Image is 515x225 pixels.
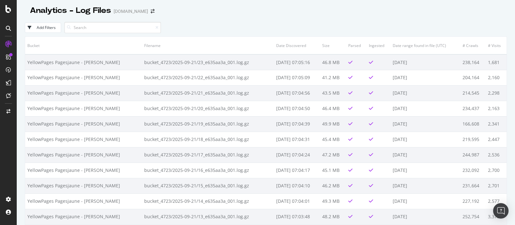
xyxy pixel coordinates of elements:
[274,70,320,85] td: [DATE] 07:05:09
[25,193,142,209] td: YellowPages Pagesjaune - [PERSON_NAME]
[493,203,509,219] div: Open Intercom Messenger
[486,85,507,101] td: 2,298
[142,193,274,209] td: bucket_4723/2025-09-21/14_e635aa3a_001.log.gz
[320,209,346,224] td: 48.2 MB
[460,193,486,209] td: 227,192
[142,116,274,132] td: bucket_4723/2025-09-21/19_e635aa3a_001.log.gz
[274,163,320,178] td: [DATE] 07:04:17
[460,209,486,224] td: 252,754
[320,85,346,101] td: 43.5 MB
[390,147,460,163] td: [DATE]
[25,23,61,33] button: Add Filters
[486,54,507,70] td: 1,681
[390,163,460,178] td: [DATE]
[390,178,460,193] td: [DATE]
[460,70,486,85] td: 204,164
[274,147,320,163] td: [DATE] 07:04:24
[320,116,346,132] td: 49.9 MB
[486,163,507,178] td: 2,700
[486,178,507,193] td: 2,701
[274,37,320,54] th: Date Discovered
[142,85,274,101] td: bucket_4723/2025-09-21/21_e635aa3a_001.log.gz
[320,193,346,209] td: 49.3 MB
[320,163,346,178] td: 45.1 MB
[486,132,507,147] td: 2,447
[25,178,142,193] td: YellowPages Pagesjaune - [PERSON_NAME]
[486,101,507,116] td: 2,163
[320,178,346,193] td: 46.2 MB
[25,147,142,163] td: YellowPages Pagesjaune - [PERSON_NAME]
[346,37,367,54] th: Parsed
[274,209,320,224] td: [DATE] 07:03:48
[320,147,346,163] td: 47.2 MB
[30,5,111,16] div: Analytics - Log Files
[390,116,460,132] td: [DATE]
[25,37,142,54] th: Bucket
[142,178,274,193] td: bucket_4723/2025-09-21/15_e635aa3a_001.log.gz
[320,37,346,54] th: Size
[114,8,148,14] div: [DOMAIN_NAME]
[486,209,507,224] td: 3,378
[460,132,486,147] td: 219,595
[37,25,56,30] div: Add Filters
[64,22,161,33] input: Search
[390,209,460,224] td: [DATE]
[460,85,486,101] td: 214,545
[460,178,486,193] td: 231,664
[486,116,507,132] td: 2,341
[142,209,274,224] td: bucket_4723/2025-09-21/13_e635aa3a_001.log.gz
[390,54,460,70] td: [DATE]
[460,163,486,178] td: 232,092
[142,101,274,116] td: bucket_4723/2025-09-21/20_e635aa3a_001.log.gz
[460,147,486,163] td: 244,987
[460,37,486,54] th: # Crawls
[486,147,507,163] td: 2,536
[390,193,460,209] td: [DATE]
[320,132,346,147] td: 45.4 MB
[151,9,154,14] div: arrow-right-arrow-left
[274,132,320,147] td: [DATE] 07:04:31
[142,147,274,163] td: bucket_4723/2025-09-21/17_e635aa3a_001.log.gz
[25,163,142,178] td: YellowPages Pagesjaune - [PERSON_NAME]
[390,85,460,101] td: [DATE]
[486,70,507,85] td: 2,160
[390,101,460,116] td: [DATE]
[274,178,320,193] td: [DATE] 07:04:10
[25,85,142,101] td: YellowPages Pagesjaune - [PERSON_NAME]
[390,37,460,54] th: Date range found in file (UTC)
[142,37,274,54] th: Filename
[390,70,460,85] td: [DATE]
[25,132,142,147] td: YellowPages Pagesjaune - [PERSON_NAME]
[274,54,320,70] td: [DATE] 07:05:16
[460,54,486,70] td: 238,164
[390,132,460,147] td: [DATE]
[460,116,486,132] td: 166,608
[274,101,320,116] td: [DATE] 07:04:50
[274,116,320,132] td: [DATE] 07:04:39
[142,54,274,70] td: bucket_4723/2025-09-21/23_e635aa3a_001.log.gz
[486,193,507,209] td: 2,577
[460,101,486,116] td: 234,437
[320,54,346,70] td: 46.8 MB
[486,37,507,54] th: # Visits
[367,37,390,54] th: Ingested
[25,209,142,224] td: YellowPages Pagesjaune - [PERSON_NAME]
[274,85,320,101] td: [DATE] 07:04:56
[274,193,320,209] td: [DATE] 07:04:01
[142,70,274,85] td: bucket_4723/2025-09-21/22_e635aa3a_001.log.gz
[25,54,142,70] td: YellowPages Pagesjaune - [PERSON_NAME]
[320,101,346,116] td: 46.4 MB
[142,163,274,178] td: bucket_4723/2025-09-21/16_e635aa3a_001.log.gz
[25,116,142,132] td: YellowPages Pagesjaune - [PERSON_NAME]
[25,101,142,116] td: YellowPages Pagesjaune - [PERSON_NAME]
[320,70,346,85] td: 41.2 MB
[142,132,274,147] td: bucket_4723/2025-09-21/18_e635aa3a_001.log.gz
[25,70,142,85] td: YellowPages Pagesjaune - [PERSON_NAME]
